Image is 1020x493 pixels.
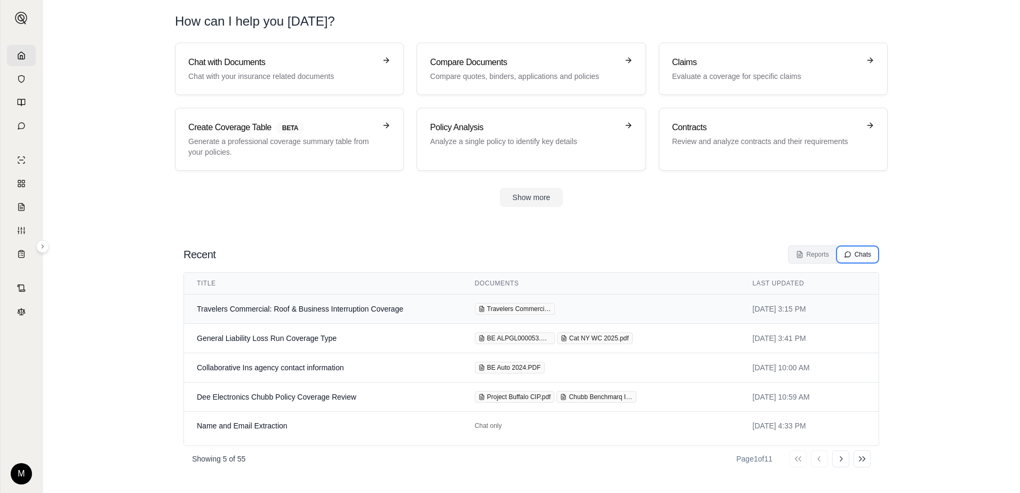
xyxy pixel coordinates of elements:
div: Chubb Benchmarq Insurance Program.pdf [556,391,636,403]
tr: View chat: Name and Email Extraction [184,412,879,440]
td: [DATE] 10:59 AM [740,383,879,412]
h3: Claims [672,56,859,69]
button: Show more [500,188,563,207]
div: Cat NY WC 2025.pdf [557,332,633,344]
h3: Create Coverage Table [188,121,376,134]
a: Home [7,45,36,66]
tr: View chat: General Liability Loss Run Coverage Type [184,324,879,353]
p: Analyze a single policy to identify key details [430,136,617,147]
span: BETA [276,122,305,134]
th: Last Updated [740,273,879,295]
img: Expand sidebar [15,12,28,25]
td: Collaborative Ins agency contact information [184,353,462,383]
a: Policy Comparisons [7,173,36,194]
a: Policy AnalysisAnalyze a single policy to identify key details [417,108,646,171]
div: BE Auto 2024.PDF [475,362,545,373]
td: General Liability Loss Run Coverage Type [184,324,462,353]
button: Reports [790,247,835,262]
div: Page 1 of 11 [736,454,772,464]
th: Title [184,273,462,295]
h3: Policy Analysis [430,121,617,134]
p: Evaluate a coverage for specific claims [672,71,859,82]
a: Documents Vault [7,68,36,90]
span: Chubb Benchmarq Insurance Program.pdf [569,393,633,401]
p: Chat with your insurance related documents [188,71,376,82]
a: Chat with DocumentsChat with your insurance related documents [175,43,404,95]
td: Dee Electronics Chubb Policy Coverage Review [184,383,462,412]
h2: Recent [184,247,216,262]
a: Coverage Table [7,243,36,265]
div: Project Buffalo CIP.pdf [475,391,555,403]
a: Compare DocumentsCompare quotes, binders, applications and policies [417,43,646,95]
button: Expand sidebar [36,240,49,253]
h3: Compare Documents [430,56,617,69]
a: Create Coverage TableBETAGenerate a professional coverage summary table from your policies. [175,108,404,171]
td: Travelers Commercial: Roof & Business Interruption Coverage [184,295,462,324]
span: BE ALPGL000053.PDF [487,334,551,343]
td: [DATE] 4:33 PM [740,412,879,440]
p: Review and analyze contracts and their requirements [672,136,859,147]
tr: View chat: Collaborative Ins agency contact information [184,353,879,383]
a: Chat [7,115,36,137]
div: Reports [796,250,829,259]
div: BE ALPGL000053.PDF [475,332,555,344]
td: [DATE] 10:00 AM [740,353,879,383]
a: Prompt Library [7,92,36,113]
h3: Contracts [672,121,859,134]
tr: View chat: Dee Electronics Chubb Policy Coverage Review [184,383,879,412]
th: Documents [462,273,740,295]
a: ContractsReview and analyze contracts and their requirements [659,108,888,171]
p: Compare quotes, binders, applications and policies [430,71,617,82]
td: [DATE] 3:41 PM [740,324,879,353]
a: Single Policy [7,149,36,171]
span: Project Buffalo CIP.pdf [487,393,551,401]
a: Legal Search Engine [7,301,36,322]
p: Generate a professional coverage summary table from your policies. [188,136,376,157]
span: BE Auto 2024.PDF [487,363,541,372]
a: Claim Coverage [7,196,36,218]
h1: How can I help you [DATE]? [175,13,888,30]
span: Cat NY WC 2025.pdf [569,334,629,343]
div: M [11,463,32,484]
tr: View chat: Travelers Commercial: Roof & Business Interruption Coverage [184,295,879,324]
div: Travelers Commercial - 12.31.2025.pdf [475,303,555,315]
div: Chats [844,250,871,259]
span: Chat only [475,422,502,430]
td: [DATE] 3:15 PM [740,295,879,324]
a: Custom Report [7,220,36,241]
p: Showing 5 of 55 [192,454,245,464]
span: Travelers Commercial - [DATE].pdf [487,305,551,313]
button: Expand sidebar [11,7,32,29]
a: Contract Analysis [7,277,36,299]
button: Chats [838,247,878,262]
h3: Chat with Documents [188,56,376,69]
a: ClaimsEvaluate a coverage for specific claims [659,43,888,95]
td: Name and Email Extraction [184,412,462,440]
